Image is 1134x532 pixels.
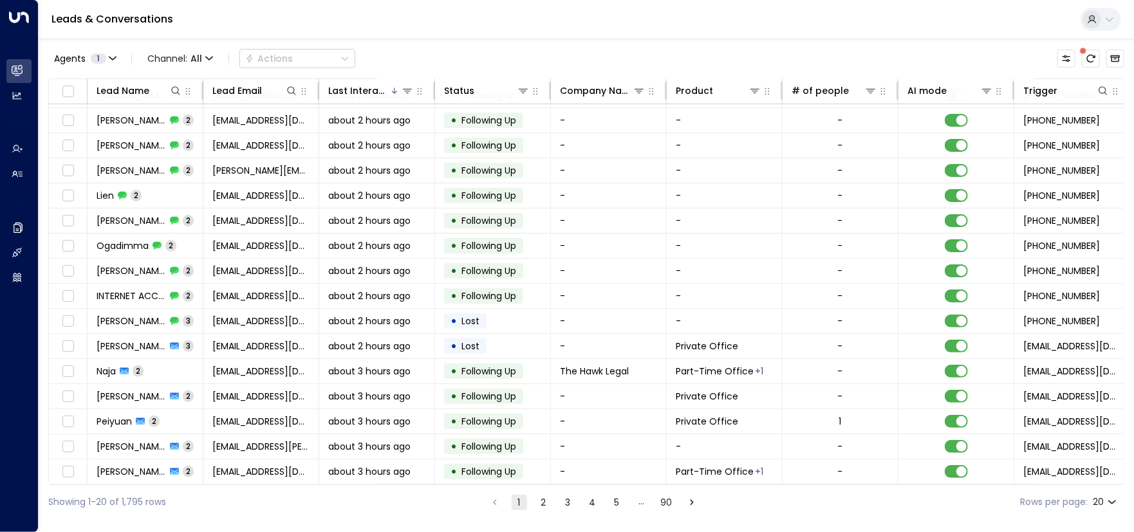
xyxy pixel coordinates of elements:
span: 2 [183,466,194,477]
span: Part-Time Office [676,465,754,478]
span: Toggle select row [60,238,76,254]
span: lucid_tours@lucidprivateoffices.com [1023,440,1121,453]
button: Go to page 90 [658,495,675,510]
span: All [191,53,202,64]
span: 2 [183,115,194,125]
span: about 2 hours ago [328,139,411,152]
td: - [551,108,667,133]
div: - [838,114,843,127]
span: Judi Nolan [97,390,166,403]
button: Go to next page [684,495,700,510]
div: - [838,139,843,152]
div: Lead Name [97,83,149,98]
span: Toggle select row [60,338,76,354]
span: Following Up [461,214,516,227]
div: AI mode [907,83,947,98]
span: Lost [461,340,479,353]
span: Channel: [142,50,218,68]
div: • [451,160,457,181]
td: - [667,234,783,258]
span: Toggle select row [60,363,76,380]
div: Lead Email [212,83,298,98]
span: +12812421001 [1023,289,1100,302]
span: canf586@iapc.net [212,289,310,302]
span: Toggle select row [60,113,76,129]
span: 2 [149,416,160,427]
span: Toggle select row [60,439,76,455]
td: - [551,259,667,283]
span: 2 [183,140,194,151]
label: Rows per page: [1020,495,1088,509]
div: # of people [792,83,849,98]
button: Go to page 2 [536,495,552,510]
td: - [667,183,783,208]
span: lucid_tours@lucidprivateoffices.com [1023,390,1121,403]
span: about 3 hours ago [328,440,411,453]
span: Toggle select row [60,263,76,279]
div: Product [676,83,713,98]
span: Haitham [97,340,166,353]
span: about 2 hours ago [328,289,411,302]
div: Product [676,83,761,98]
span: Following Up [461,264,516,277]
span: Agents [54,54,86,63]
span: Toggle select row [60,213,76,229]
span: ameraneni9@gmail.com [212,214,310,227]
span: Private Office [676,390,738,403]
td: - [551,384,667,408]
div: Last Interacted [328,83,389,98]
td: - [667,309,783,333]
td: - [551,234,667,258]
span: Haitham [97,315,166,327]
span: 2 [183,290,194,301]
span: lienlemusicstar@gmail.com [212,189,310,202]
button: Archived Leads [1106,50,1124,68]
div: - [838,365,843,378]
div: Trigger [1023,83,1057,98]
div: Private Office [756,365,764,378]
div: - [838,214,843,227]
span: 1 [91,53,106,64]
div: • [451,436,457,457]
span: The Hawk Legal [560,365,629,378]
div: • [451,310,457,332]
div: Status [444,83,530,98]
div: Private Office [756,465,764,478]
span: Following Up [461,114,516,127]
span: miranda.millender@gmail.com [212,440,310,453]
span: +12147040248 [1023,164,1100,177]
span: +12817307473 [1023,264,1100,277]
span: Lien [97,189,114,202]
span: kultbykult@gmail.com [212,239,310,252]
button: page 1 [512,495,527,510]
span: Toggle select row [60,414,76,430]
span: ryan@dba.net [212,164,310,177]
td: - [667,133,783,158]
td: - [551,309,667,333]
span: lucid_tours@lucidprivateoffices.com [1023,465,1121,478]
td: - [551,409,667,434]
span: about 3 hours ago [328,465,411,478]
button: Go to page 5 [609,495,625,510]
span: Cindy Orji [97,465,166,478]
span: Peiyuan [97,415,132,428]
span: Following Up [461,365,516,378]
div: 1 [839,415,842,428]
span: about 3 hours ago [328,365,411,378]
span: Anirudh [97,214,166,227]
span: Following Up [461,164,516,177]
span: +17134848870 [1023,114,1100,127]
span: about 2 hours ago [328,315,411,327]
span: Toggle select row [60,313,76,329]
button: Customize [1057,50,1075,68]
div: • [451,360,457,382]
span: lucid_tours@lucidprivateoffices.com [1023,415,1121,428]
nav: pagination navigation [487,494,700,510]
span: khair.ashour@outlook.com [212,340,310,353]
span: Following Up [461,189,516,202]
td: - [551,133,667,158]
span: Toggle select row [60,389,76,405]
span: 2 [183,265,194,276]
button: Agents1 [48,50,121,68]
div: • [451,235,457,257]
